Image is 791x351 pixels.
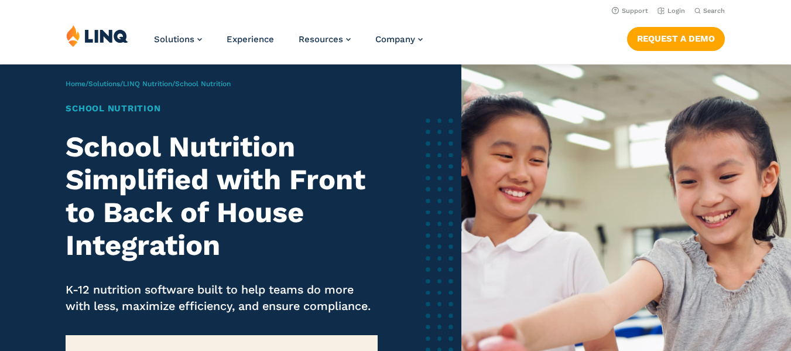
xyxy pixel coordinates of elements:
a: Home [66,80,85,88]
img: LINQ | K‑12 Software [66,25,128,47]
nav: Primary Navigation [154,25,423,63]
a: Login [658,7,685,15]
button: Open Search Bar [694,6,725,15]
p: K-12 nutrition software built to help teams do more with less, maximize efficiency, and ensure co... [66,282,377,315]
span: / / / [66,80,231,88]
span: Company [375,34,415,45]
h2: School Nutrition Simplified with Front to Back of House Integration [66,131,377,262]
span: Solutions [154,34,194,45]
a: Experience [227,34,274,45]
span: Search [703,7,725,15]
a: Support [612,7,648,15]
a: Request a Demo [627,27,725,50]
a: Company [375,34,423,45]
a: LINQ Nutrition [123,80,172,88]
a: Solutions [154,34,202,45]
a: Solutions [88,80,120,88]
h1: School Nutrition [66,102,377,115]
span: School Nutrition [175,80,231,88]
a: Resources [299,34,351,45]
span: Resources [299,34,343,45]
nav: Button Navigation [627,25,725,50]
